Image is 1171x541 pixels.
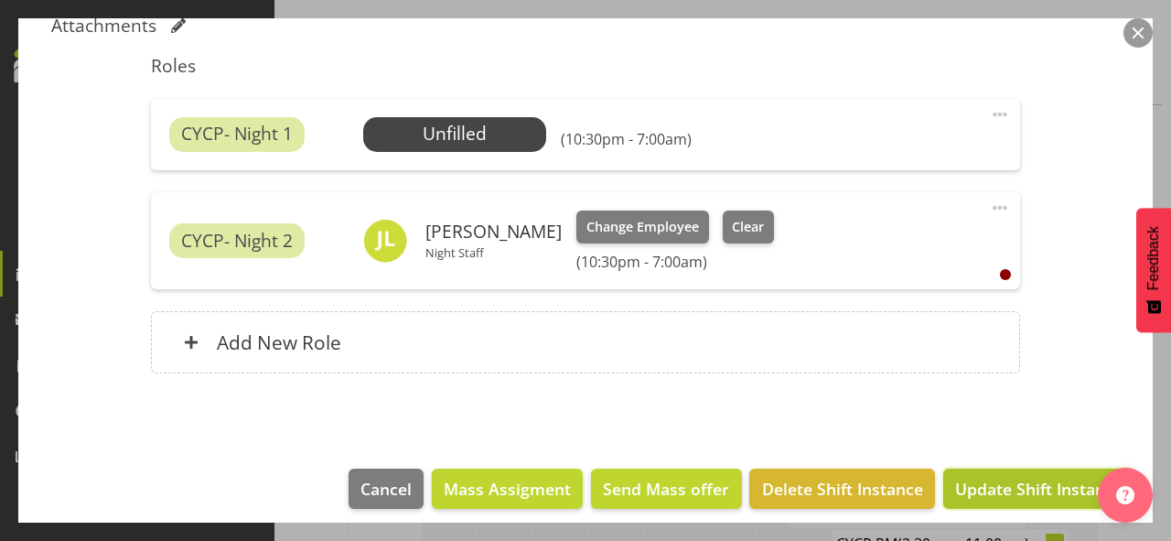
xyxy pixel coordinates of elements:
button: Cancel [349,469,424,509]
span: Update Shift Instance [955,477,1123,501]
span: Change Employee [586,217,699,237]
span: Delete Shift Instance [762,477,923,501]
button: Clear [723,211,775,243]
button: Change Employee [576,211,709,243]
h6: [PERSON_NAME] [425,222,562,242]
span: CYCP- Night 1 [181,121,293,147]
p: Night Staff [425,245,562,260]
h6: (10:30pm - 7:00am) [561,130,692,148]
div: User is clocked out [1000,269,1011,280]
span: Mass Assigment [444,477,571,501]
button: Feedback - Show survey [1136,208,1171,332]
button: Update Shift Instance [943,469,1134,509]
span: Send Mass offer [603,477,729,501]
span: Feedback [1145,226,1162,290]
h6: Add New Role [217,330,341,354]
img: help-xxl-2.png [1116,486,1134,504]
button: Send Mass offer [591,469,741,509]
button: Delete Shift Instance [749,469,934,509]
h5: Roles [151,55,1019,77]
h6: (10:30pm - 7:00am) [576,253,774,271]
span: CYCP- Night 2 [181,228,293,254]
button: Mass Assigment [432,469,583,509]
h5: Attachments [51,15,156,37]
span: Cancel [360,477,412,501]
img: jay-lowe9524.jpg [363,219,407,263]
span: Unfilled [423,121,487,146]
span: Clear [732,217,764,237]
